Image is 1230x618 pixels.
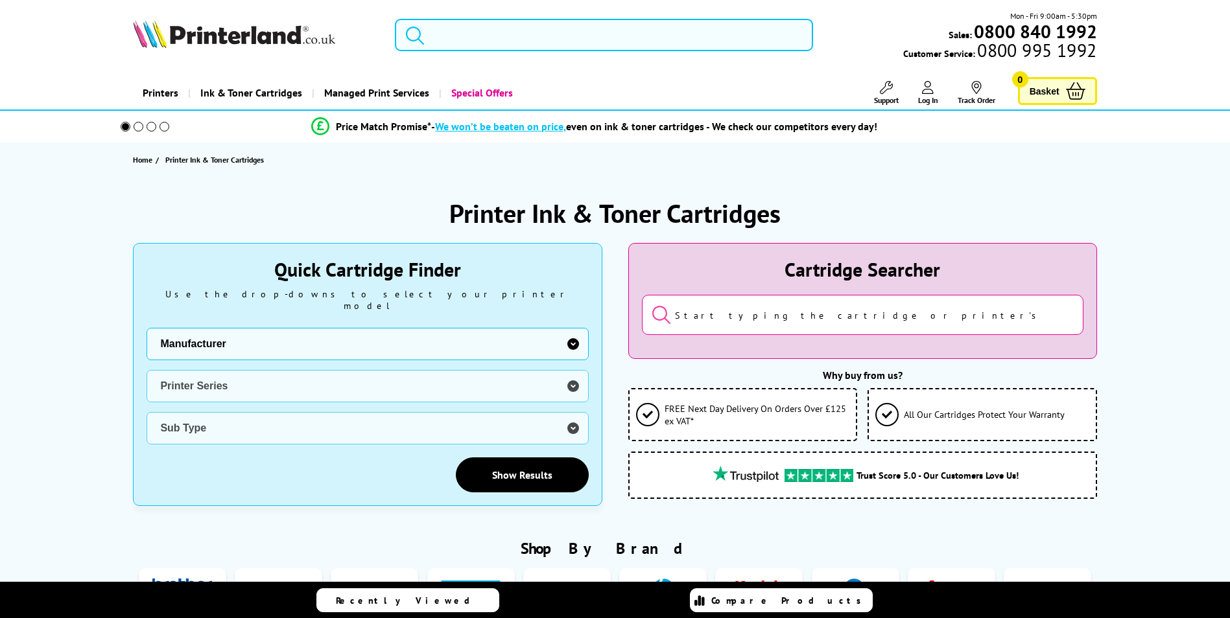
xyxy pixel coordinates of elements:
[439,76,523,109] a: Special Offers
[1012,71,1028,87] span: 0
[1018,578,1078,602] img: Lexmark
[1010,10,1097,22] span: Mon - Fri 9:00am - 5:30pm
[958,81,995,105] a: Track Order
[1018,77,1097,105] a: Basket 0
[921,578,981,602] img: Kyocera
[133,19,379,51] a: Printerland Logo
[133,538,1096,558] h2: Shop By Brand
[642,295,1083,335] input: Start typing the cartridge or printer's name...
[874,81,899,105] a: Support
[633,578,693,602] img: HP
[165,155,264,165] span: Printer Ink & Toner Cartridges
[431,120,877,133] div: - even on ink & toner cartridges - We check our competitors every day!
[316,588,499,612] a: Recently Viewed
[1030,82,1059,100] span: Basket
[918,95,938,105] span: Log In
[974,19,1097,43] b: 0800 840 1992
[857,469,1019,481] span: Trust Score 5.0 - Our Customers Love Us!
[312,76,439,109] a: Managed Print Services
[972,25,1097,38] a: 0800 840 1992
[904,408,1065,420] span: All Our Cartridges Protect Your Warranty
[152,578,212,602] img: Brother
[147,288,588,312] div: Use the drop-downs to select your printer model
[665,402,850,427] span: FREE Next Day Delivery On Orders Over £125 ex VAT*
[345,578,405,602] img: Dell
[690,588,873,612] a: Compare Products
[874,95,899,105] span: Support
[449,196,781,230] h1: Printer Ink & Toner Cartridges
[133,76,188,109] a: Printers
[133,19,335,48] img: Printerland Logo
[336,595,483,606] span: Recently Viewed
[441,578,501,602] img: Dymo
[248,578,308,602] img: Canon
[707,466,785,482] img: trustpilot rating
[147,257,588,282] div: Quick Cartridge Finder
[642,257,1083,282] div: Cartridge Searcher
[537,578,597,602] img: Epson
[103,115,1087,138] li: modal_Promise
[188,76,312,109] a: Ink & Toner Cartridges
[785,469,853,482] img: trustpilot rating
[200,76,302,109] span: Ink & Toner Cartridges
[628,369,1097,382] div: Why buy from us?
[949,29,972,41] span: Sales:
[435,120,566,133] span: We won’t be beaten on price,
[903,44,1096,60] span: Customer Service:
[825,578,885,602] img: Konica Minolta
[975,44,1096,56] span: 0800 995 1992
[918,81,938,105] a: Log In
[729,578,789,602] img: Kodak
[133,153,156,166] a: Home
[336,120,431,133] span: Price Match Promise*
[456,457,589,492] a: Show Results
[711,595,868,606] span: Compare Products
